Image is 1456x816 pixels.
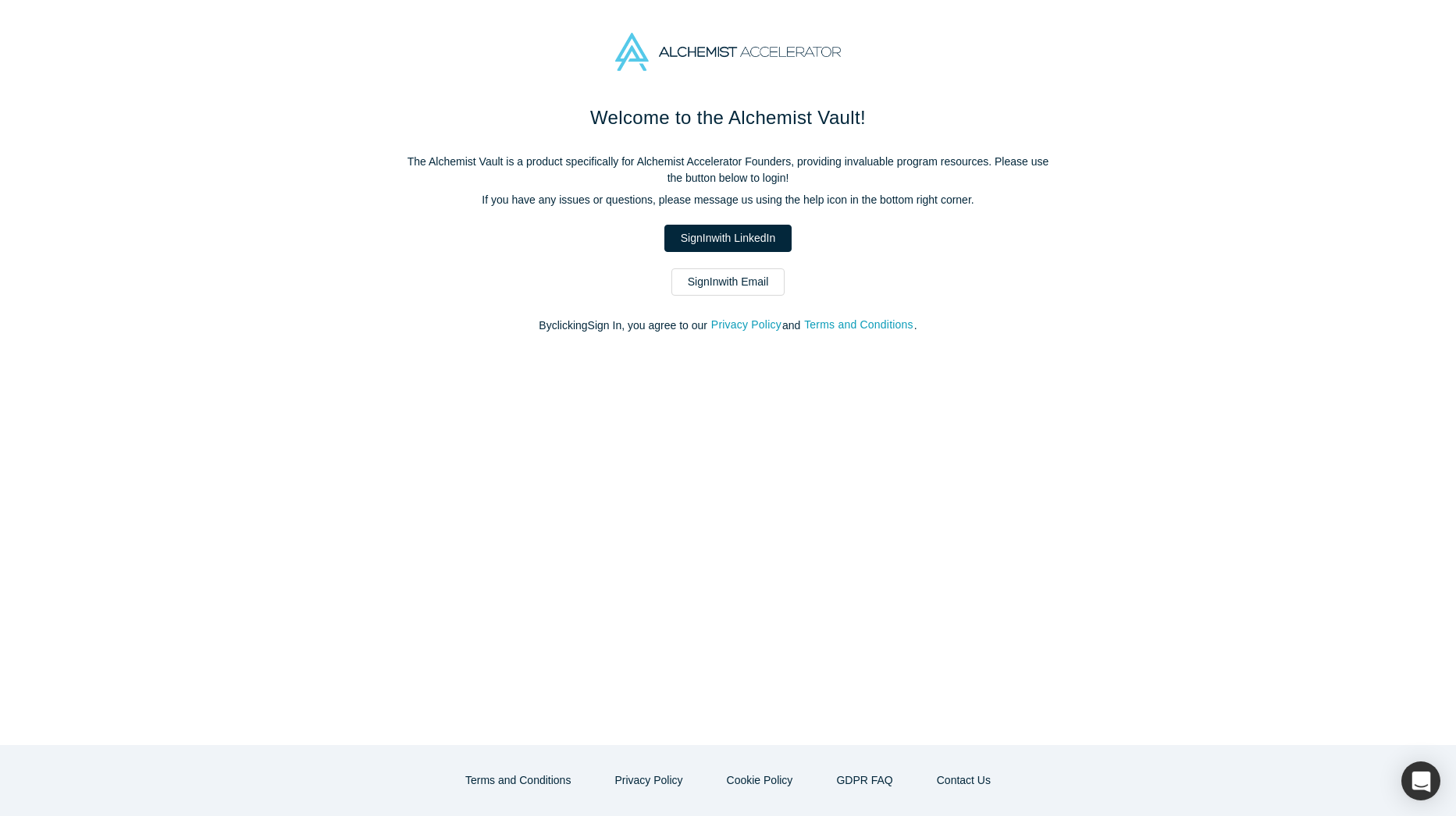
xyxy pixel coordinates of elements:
a: SignInwith Email [671,268,785,296]
p: If you have any issues or questions, please message us using the help icon in the bottom right co... [400,192,1056,208]
button: Privacy Policy [710,316,782,334]
p: By clicking Sign In , you agree to our and . [400,318,1056,334]
button: Terms and Conditions [803,316,914,334]
button: Terms and Conditions [449,767,587,794]
p: The Alchemist Vault is a product specifically for Alchemist Accelerator Founders, providing inval... [400,154,1056,186]
a: GDPR FAQ [820,767,909,794]
button: Cookie Policy [710,767,810,794]
h1: Welcome to the Alchemist Vault! [400,104,1056,132]
a: SignInwith LinkedIn [664,225,792,252]
button: Contact Us [920,767,1007,794]
img: Alchemist Accelerator Logo [615,33,840,71]
button: Privacy Policy [598,767,699,794]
